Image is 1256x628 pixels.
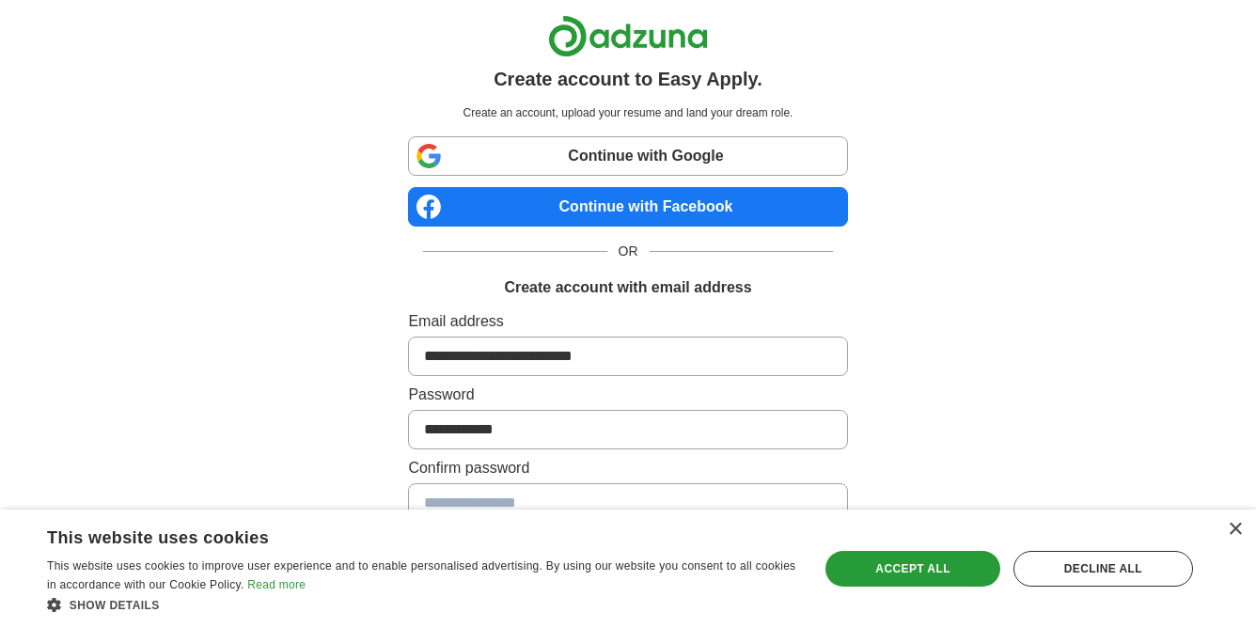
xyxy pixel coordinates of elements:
span: This website uses cookies to improve user experience and to enable personalised advertising. By u... [47,559,795,591]
span: OR [607,242,650,261]
h1: Create account to Easy Apply. [494,65,762,93]
div: Close [1228,523,1242,537]
label: Password [408,384,847,406]
div: Show details [47,595,796,614]
a: Read more, opens a new window [247,578,306,591]
label: Email address [408,310,847,333]
label: Confirm password [408,457,847,479]
h1: Create account with email address [504,276,751,299]
img: Adzuna logo [548,15,708,57]
div: This website uses cookies [47,521,749,549]
span: Show details [70,599,160,612]
div: Decline all [1013,551,1193,587]
p: Create an account, upload your resume and land your dream role. [412,104,843,121]
div: Accept all [825,551,999,587]
a: Continue with Google [408,136,847,176]
a: Continue with Facebook [408,187,847,227]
